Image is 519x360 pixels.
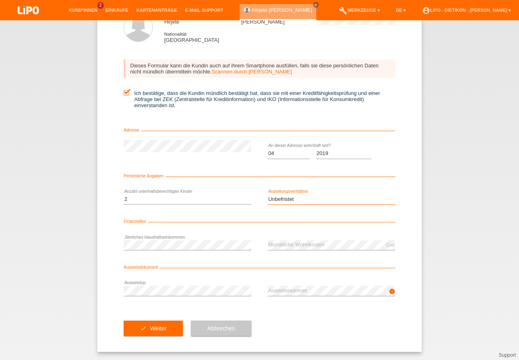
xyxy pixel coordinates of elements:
span: Weiter [150,325,167,332]
i: close [314,3,318,7]
span: 2 [97,2,104,9]
button: check Weiter [124,321,183,336]
a: info [389,291,395,295]
button: Abbrechen [191,321,251,336]
a: Einkäufe [101,8,132,13]
span: Nationalität [164,32,187,37]
span: Abbrechen [207,325,235,332]
a: LIPO pay [8,17,49,23]
a: Kund*innen [65,8,101,13]
label: Ich bestätige, dass die Kundin mündlich bestätigt hat, dass sie mit einer Kreditfähigkeitsprüfung... [124,90,395,108]
a: buildWerkzeuge ▾ [335,8,384,13]
a: account_circleLIPO - Dietikon - [PERSON_NAME] ▾ [418,8,515,13]
a: E-Mail Support [181,8,227,13]
span: Finanzielles [124,219,148,224]
a: Kartenanträge [133,8,181,13]
a: Hirjete [PERSON_NAME] [252,7,312,13]
i: build [339,6,347,15]
div: Dieses Formular kann die Kundin auch auf ihrem Smartphone ausfüllen, falls sie diese persönlichen... [124,59,395,78]
div: CHF [386,243,395,248]
a: close [313,2,319,8]
i: info [389,288,395,295]
span: Adresse [124,128,141,132]
a: Support [499,352,516,358]
a: DE ▾ [392,8,410,13]
span: Ausweisdokument [124,265,160,269]
a: Scannen durch [PERSON_NAME] [212,69,292,75]
div: [GEOGRAPHIC_DATA] [164,31,241,43]
i: check [140,325,146,332]
span: Persönliche Angaben [124,174,165,178]
i: account_circle [422,6,430,15]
